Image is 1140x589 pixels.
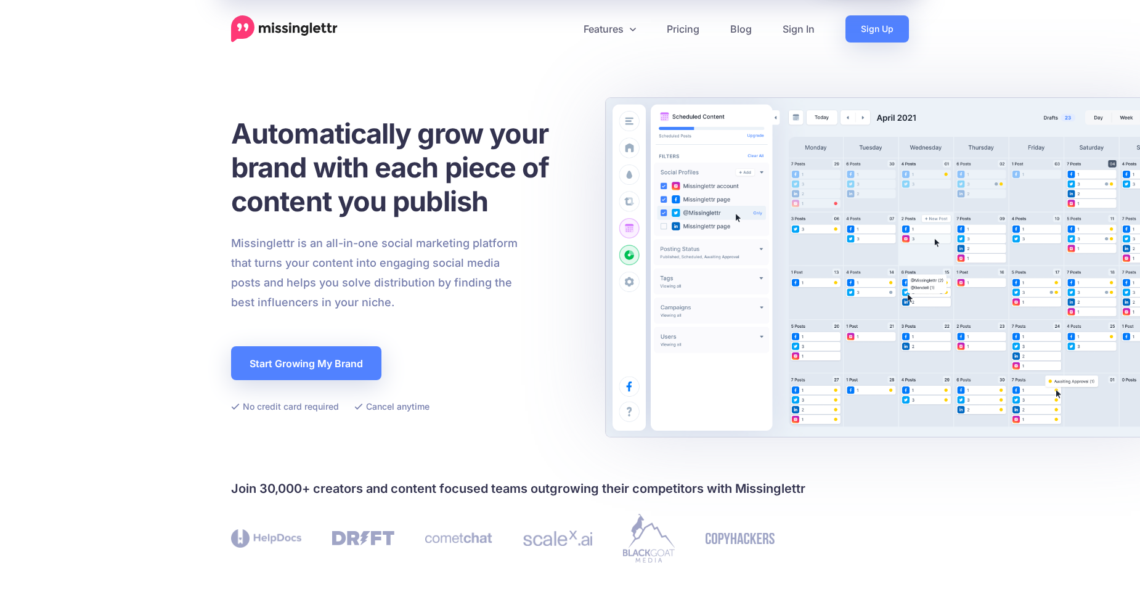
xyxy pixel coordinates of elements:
a: Sign Up [845,15,909,43]
a: Home [231,15,338,43]
a: Blog [715,15,767,43]
a: Pricing [651,15,715,43]
h1: Automatically grow your brand with each piece of content you publish [231,116,579,218]
a: Features [568,15,651,43]
li: No credit card required [231,399,339,414]
a: Start Growing My Brand [231,346,381,380]
p: Missinglettr is an all-in-one social marketing platform that turns your content into engaging soc... [231,234,518,312]
li: Cancel anytime [354,399,430,414]
a: Sign In [767,15,830,43]
h4: Join 30,000+ creators and content focused teams outgrowing their competitors with Missinglettr [231,479,909,498]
